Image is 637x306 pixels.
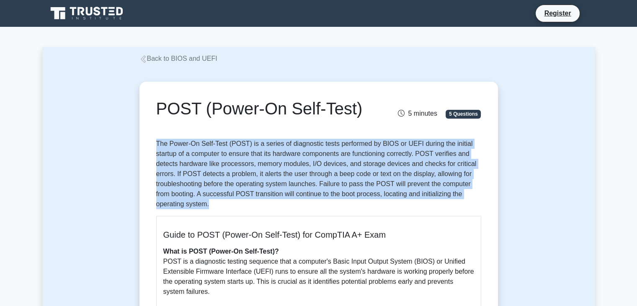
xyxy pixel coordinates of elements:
a: Back to BIOS and UEFI [139,55,217,62]
p: The Power-On Self-Test (POST) is a series of diagnostic tests performed by BIOS or UEFI during th... [156,139,481,209]
h5: Guide to POST (Power-On Self-Test) for CompTIA A+ Exam [163,230,474,240]
b: What is POST (Power-On Self-Test)? [163,248,279,255]
h1: POST (Power-On Self-Test) [156,99,369,119]
a: Register [539,8,576,18]
span: 5 minutes [398,110,437,117]
span: 5 Questions [446,110,481,118]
